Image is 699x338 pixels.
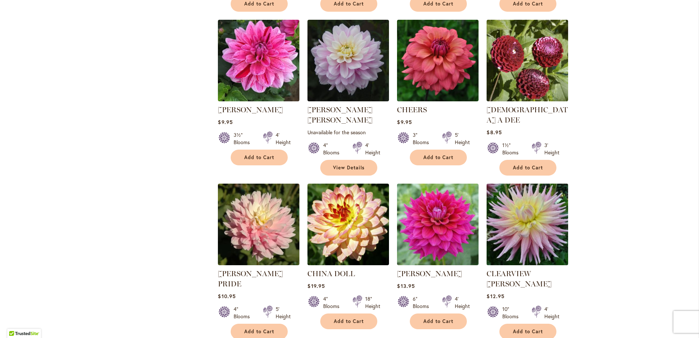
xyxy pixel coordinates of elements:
a: CHEERS [397,96,479,103]
button: Add to Cart [410,313,467,329]
img: CHA CHING [218,20,299,101]
span: $8.95 [487,129,502,136]
a: View Details [320,160,377,176]
a: CHILSON'S PRIDE [218,260,299,267]
a: [PERSON_NAME] [218,105,283,114]
img: CHICK A DEE [487,20,568,101]
a: Charlotte Mae [307,96,389,103]
button: Add to Cart [231,150,288,165]
span: Add to Cart [513,165,543,171]
div: 4' Height [544,305,559,320]
button: Add to Cart [410,150,467,165]
span: Add to Cart [423,318,453,324]
div: 10" Blooms [502,305,523,320]
a: Clearview Jonas [487,260,568,267]
a: CHINA DOLL [307,260,389,267]
img: Clearview Jonas [485,181,570,267]
span: Add to Cart [334,1,364,7]
span: Add to Cart [423,154,453,161]
div: 4" Blooms [234,305,254,320]
span: $9.95 [397,119,412,125]
p: Unavailable for the season [307,129,389,136]
button: Add to Cart [499,160,556,176]
img: CHEERS [397,20,479,101]
img: CHILSON'S PRIDE [218,184,299,265]
img: CHLOE JANAE [397,184,479,265]
a: CHEERS [397,105,427,114]
a: [PERSON_NAME] PRIDE [218,269,283,288]
span: $10.95 [218,293,235,300]
a: [PERSON_NAME] [397,269,462,278]
a: CHINA DOLL [307,269,355,278]
div: 4" Blooms [323,295,344,310]
div: 1½" Blooms [502,142,523,156]
span: Add to Cart [244,154,274,161]
img: CHINA DOLL [307,184,389,265]
span: Add to Cart [423,1,453,7]
a: CHICK A DEE [487,96,568,103]
iframe: Launch Accessibility Center [5,312,26,333]
span: $12.95 [487,293,504,300]
span: View Details [333,165,364,171]
a: CHA CHING [218,96,299,103]
div: 4' Height [455,295,470,310]
div: 6" Blooms [413,295,433,310]
span: Add to Cart [244,1,274,7]
div: 18" Height [365,295,380,310]
span: $19.95 [307,282,325,289]
div: 4' Height [276,131,291,146]
div: 3' Height [544,142,559,156]
span: $13.95 [397,282,415,289]
span: $9.95 [218,119,233,125]
button: Add to Cart [320,313,377,329]
div: 4' Height [365,142,380,156]
span: Add to Cart [513,328,543,335]
a: CHLOE JANAE [397,260,479,267]
span: Add to Cart [513,1,543,7]
div: 5' Height [455,131,470,146]
a: [DEMOGRAPHIC_DATA] A DEE [487,105,568,124]
span: Add to Cart [334,318,364,324]
div: 3" Blooms [413,131,433,146]
a: [PERSON_NAME] [PERSON_NAME] [307,105,373,124]
img: Charlotte Mae [307,20,389,101]
div: 3½" Blooms [234,131,254,146]
div: 5' Height [276,305,291,320]
div: 4" Blooms [323,142,344,156]
span: Add to Cart [244,328,274,335]
a: CLEARVIEW [PERSON_NAME] [487,269,552,288]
